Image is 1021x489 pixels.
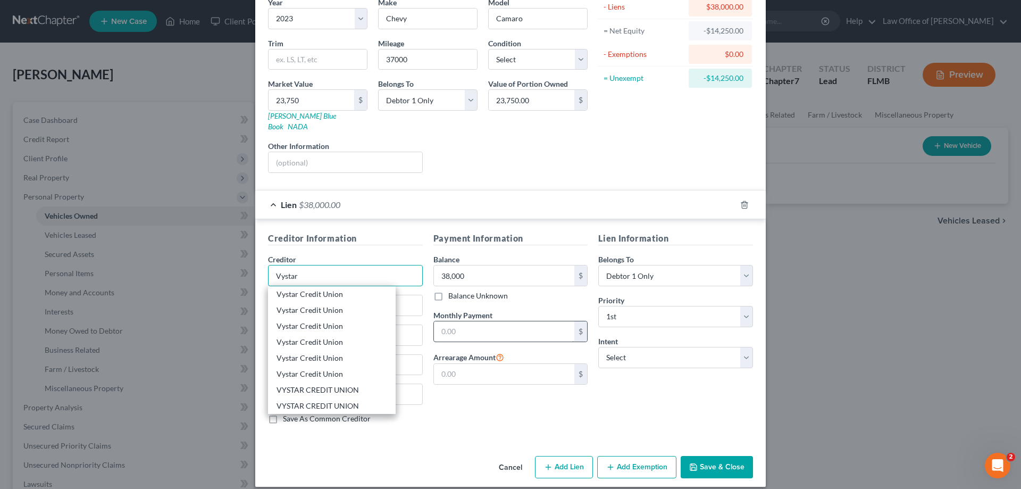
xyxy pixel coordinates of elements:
[490,457,531,478] button: Cancel
[681,456,753,478] button: Save & Close
[697,73,743,84] div: -$14,250.00
[281,200,297,210] span: Lien
[448,291,508,301] label: Balance Unknown
[269,90,354,110] input: 0.00
[1007,453,1015,461] span: 2
[277,353,387,363] div: Vystar Credit Union
[598,336,618,347] label: Intent
[269,49,367,70] input: ex. LS, LT, etc
[269,152,422,172] input: (optional)
[277,289,387,300] div: Vystar Credit Union
[488,78,568,89] label: Value of Portion Owned
[277,321,387,331] div: Vystar Credit Union
[697,49,743,60] div: $0.00
[268,232,423,245] h5: Creditor Information
[574,266,587,286] div: $
[268,140,329,152] label: Other Information
[598,255,634,264] span: Belongs To
[277,337,387,347] div: Vystar Credit Union
[378,38,404,49] label: Mileage
[277,385,387,395] div: VYSTAR CREDIT UNION
[604,49,684,60] div: - Exemptions
[433,254,459,265] label: Balance
[354,90,367,110] div: $
[288,122,308,131] a: NADA
[277,369,387,379] div: Vystar Credit Union
[697,2,743,12] div: $38,000.00
[433,232,588,245] h5: Payment Information
[433,351,504,363] label: Arrearage Amount
[604,73,684,84] div: = Unexempt
[535,456,593,478] button: Add Lien
[597,456,676,478] button: Add Exemption
[283,413,371,424] label: Save As Common Creditor
[604,26,684,36] div: = Net Equity
[379,49,477,70] input: --
[604,2,684,12] div: - Liens
[268,38,283,49] label: Trim
[434,364,575,384] input: 0.00
[574,90,587,110] div: $
[268,78,313,89] label: Market Value
[299,200,340,210] span: $38,000.00
[598,232,753,245] h5: Lien Information
[434,266,575,286] input: 0.00
[434,321,575,342] input: 0.00
[268,265,423,286] input: Search creditor by name...
[985,453,1010,478] iframe: Intercom live chat
[697,26,743,36] div: -$14,250.00
[277,305,387,316] div: Vystar Credit Union
[598,296,624,305] span: Priority
[488,38,521,49] label: Condition
[277,401,387,411] div: VYSTAR CREDIT UNION
[379,9,477,29] input: ex. Nissan
[268,111,336,131] a: [PERSON_NAME] Blue Book
[489,90,574,110] input: 0.00
[378,79,414,88] span: Belongs To
[489,9,587,29] input: ex. Altima
[574,321,587,342] div: $
[268,255,296,264] span: Creditor
[433,310,492,321] label: Monthly Payment
[574,364,587,384] div: $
